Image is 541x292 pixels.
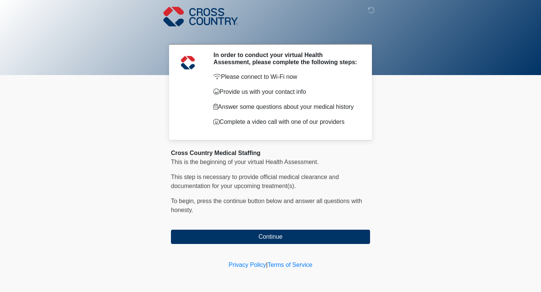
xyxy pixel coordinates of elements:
[171,198,362,213] span: To begin, ﻿﻿﻿﻿﻿﻿﻿﻿﻿﻿press the continue button below and answer all questions with honesty.
[163,6,238,27] img: Cross Country Logo
[171,230,370,244] button: Continue
[213,51,359,66] h2: In order to conduct your virtual Health Assessment, please complete the following steps:
[213,87,359,96] p: Provide us with your contact info
[171,159,319,165] span: This is the beginning of your virtual Health Assessment.
[177,51,199,74] img: Agent Avatar
[213,117,359,126] p: Complete a video call with one of our providers
[213,102,359,111] p: Answer some questions about your medical history
[267,262,312,268] a: Terms of Service
[171,174,339,189] span: This step is necessary to provide official medical clearance and documentation for your upcoming ...
[165,27,376,41] h1: ‎ ‎ ‎
[229,262,266,268] a: Privacy Policy
[171,149,370,158] div: Cross Country Medical Staffing
[266,262,267,268] a: |
[213,72,359,81] p: Please connect to Wi-Fi now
